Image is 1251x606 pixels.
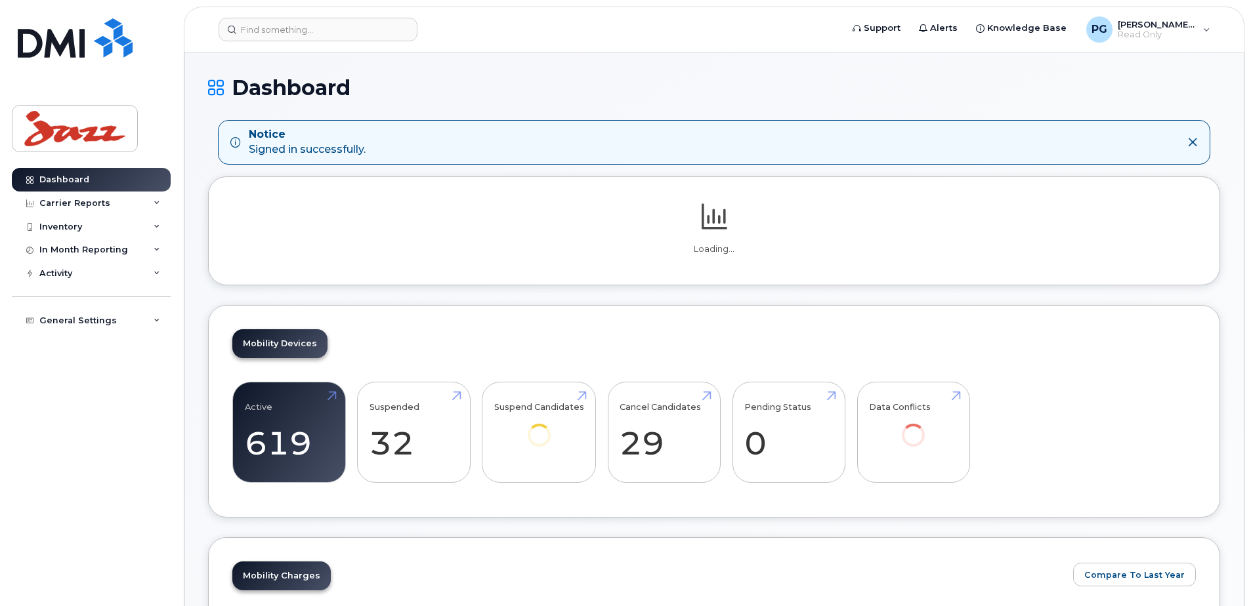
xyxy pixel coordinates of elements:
p: Loading... [232,243,1196,255]
a: Cancel Candidates 29 [620,389,708,475]
a: Mobility Charges [232,561,331,590]
span: Compare To Last Year [1084,569,1185,581]
a: Pending Status 0 [744,389,833,475]
a: Suspended 32 [370,389,458,475]
strong: Notice [249,127,366,142]
button: Compare To Last Year [1073,563,1196,586]
a: Active 619 [245,389,333,475]
div: Signed in successfully. [249,127,366,157]
h1: Dashboard [208,76,1220,99]
a: Data Conflicts [869,389,958,464]
a: Mobility Devices [232,329,328,358]
a: Suspend Candidates [494,389,584,464]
